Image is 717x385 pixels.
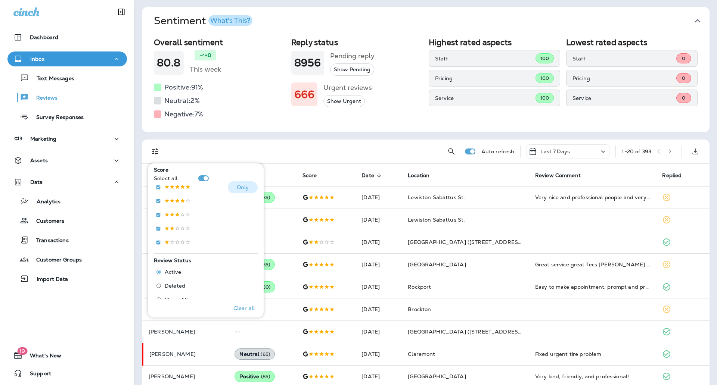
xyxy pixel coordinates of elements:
[662,172,682,179] span: Replied
[228,181,258,193] button: Only
[356,276,402,298] td: [DATE]
[481,148,515,154] p: Auto refresh
[408,216,465,223] span: Lewiston Sabattus St.
[535,172,581,179] span: Review Comment
[435,95,536,101] p: Service
[408,239,525,245] span: [GEOGRAPHIC_DATA] ([STREET_ADDRESS])
[408,306,431,313] span: Brockton
[29,276,68,283] p: Import Data
[566,38,698,47] h2: Lowest rated aspects
[408,351,435,357] span: Claremont
[535,172,590,179] span: Review Comment
[17,347,27,355] span: 19
[229,320,296,343] td: --
[210,17,250,24] div: What's This?
[535,350,651,358] div: Fixed urgent tire problem
[688,144,703,159] button: Export as CSV
[330,63,374,76] button: Show Pending
[7,213,127,228] button: Customers
[535,283,651,291] div: Easy to make appointment, prompt and professional service. I would recommend.
[356,253,402,276] td: [DATE]
[361,172,374,179] span: Date
[323,95,365,107] button: Show Urgent
[30,179,43,185] p: Data
[682,75,685,81] span: 0
[294,57,321,69] h1: 8956
[291,38,423,47] h2: Reply status
[29,114,84,121] p: Survey Responses
[154,166,168,173] span: Score
[261,194,270,201] span: ( 85 )
[149,351,223,357] p: [PERSON_NAME]
[7,348,127,363] button: 19What's New
[29,257,82,264] p: Customer Groups
[30,157,48,163] p: Assets
[148,7,716,35] button: SentimentWhat's This?
[190,63,221,75] h5: This week
[165,283,185,289] span: Deleted
[356,209,402,231] td: [DATE]
[237,184,249,190] p: Only
[154,257,191,264] span: Review Status
[7,175,127,190] button: Data
[29,198,60,206] p: Analytics
[7,30,127,45] button: Dashboard
[7,366,127,381] button: Support
[149,329,223,335] p: [PERSON_NAME]
[164,81,203,93] h5: Positive: 91 %
[444,144,459,159] button: Search Reviews
[662,172,691,179] span: Replied
[535,194,651,201] div: Very nice and professional people and very educational on what was needed. I will be going back t...
[30,34,58,40] p: Dashboard
[233,305,255,311] p: Clear all
[208,15,252,26] button: What's This?
[7,153,127,168] button: Assets
[361,172,384,179] span: Date
[154,38,285,47] h2: Overall sentiment
[682,95,685,101] span: 0
[535,261,651,268] div: Great service great Tecs Chris is a great asset to your team he know his stuff, I will be bring m...
[408,172,429,179] span: Location
[164,95,200,107] h5: Neutral: 2 %
[294,88,314,101] h1: 666
[7,251,127,267] button: Customer Groups
[30,56,44,62] p: Inbox
[540,148,570,154] p: Last 7 Days
[356,231,402,253] td: [DATE]
[30,136,56,142] p: Marketing
[356,343,402,365] td: [DATE]
[408,172,439,179] span: Location
[572,56,676,62] p: Staff
[29,218,64,225] p: Customers
[148,144,163,159] button: Filters
[261,351,270,357] span: ( 65 )
[235,348,275,360] div: Neutral
[535,373,651,380] div: Very kind, friendly, and professional!
[408,328,525,335] span: [GEOGRAPHIC_DATA] ([STREET_ADDRESS])
[540,75,549,81] span: 100
[165,297,188,303] span: Show All
[572,75,676,81] p: Pricing
[165,269,181,275] span: Active
[356,320,402,343] td: [DATE]
[408,373,466,380] span: [GEOGRAPHIC_DATA]
[111,4,132,19] button: Collapse Sidebar
[302,172,317,179] span: Score
[261,373,270,380] span: ( 85 )
[7,131,127,146] button: Marketing
[205,51,211,59] p: +0
[22,370,51,379] span: Support
[540,55,549,62] span: 100
[154,175,177,181] p: Select all
[7,51,127,66] button: Inbox
[7,70,127,86] button: Text Messages
[157,57,181,69] h1: 80.8
[302,172,327,179] span: Score
[29,75,74,82] p: Text Messages
[230,299,258,317] button: Clear all
[7,90,127,105] button: Reviews
[408,194,465,201] span: Lewiston Sabattus St.
[149,373,223,379] p: [PERSON_NAME]
[429,38,560,47] h2: Highest rated aspects
[148,159,264,317] div: Filters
